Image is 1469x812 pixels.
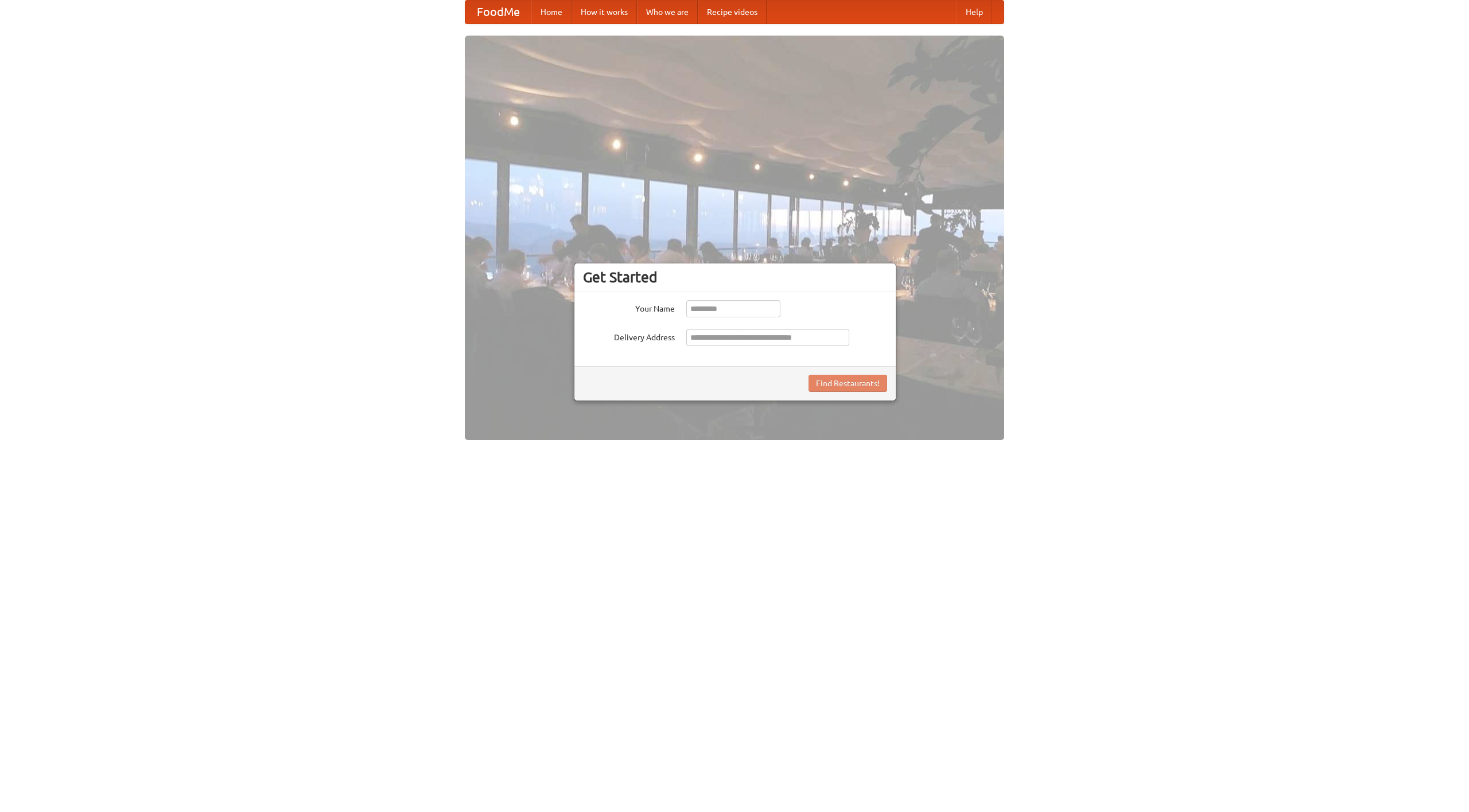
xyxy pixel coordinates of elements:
label: Your Name [583,300,675,314]
a: FoodMe [465,1,531,24]
a: Recipe videos [698,1,767,24]
label: Delivery Address [583,329,675,343]
a: How it works [572,1,637,24]
a: Who we are [637,1,698,24]
button: Find Restaurants! [809,375,887,392]
a: Home [531,1,572,24]
h3: Get Started [583,269,887,286]
a: Help [957,1,992,24]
